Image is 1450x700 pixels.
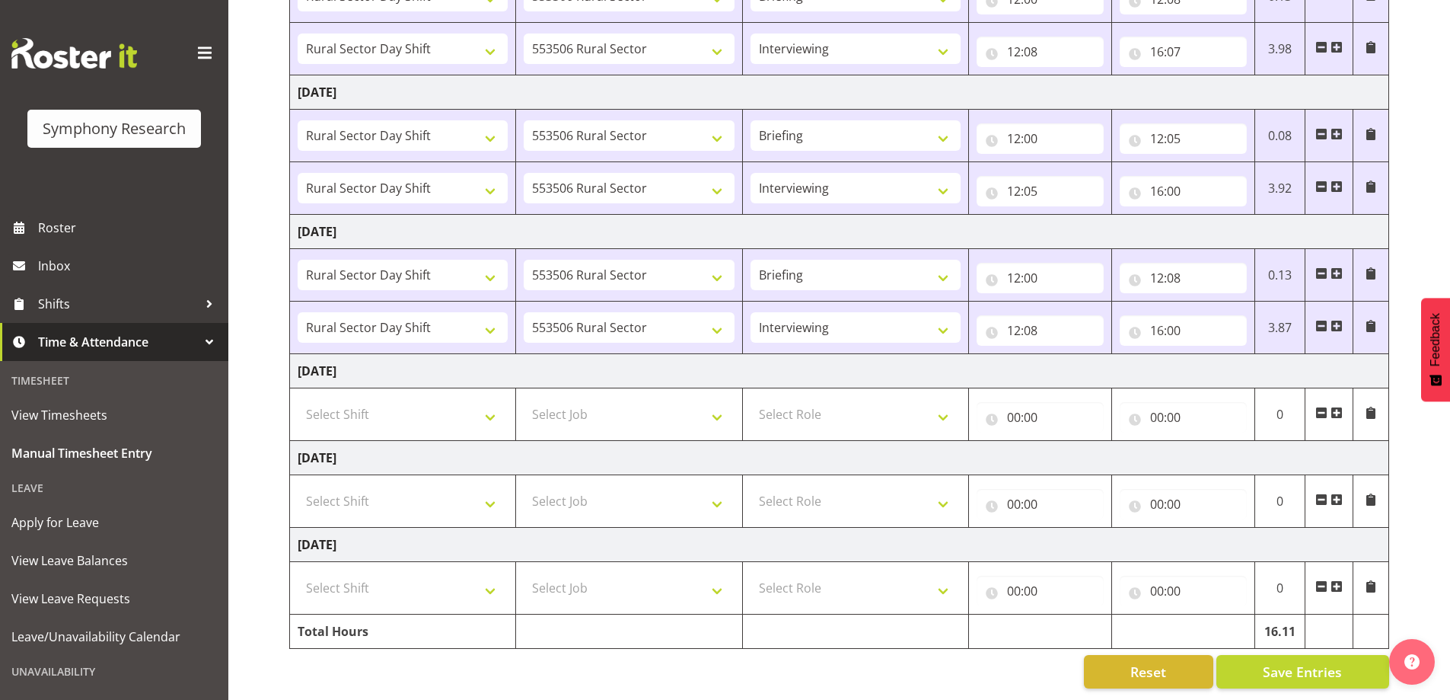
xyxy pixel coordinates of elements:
[43,117,186,140] div: Symphony Research
[290,615,516,649] td: Total Hours
[1254,110,1305,162] td: 0.08
[4,618,225,656] a: Leave/Unavailability Calendar
[1254,475,1305,528] td: 0
[1130,662,1166,682] span: Reset
[290,441,1389,475] td: [DATE]
[4,365,225,396] div: Timesheet
[290,354,1389,388] td: [DATE]
[1120,315,1247,346] input: Click to select...
[977,315,1104,346] input: Click to select...
[1254,562,1305,615] td: 0
[4,656,225,687] div: Unavailability
[1120,263,1247,293] input: Click to select...
[11,587,217,610] span: View Leave Requests
[290,528,1389,562] td: [DATE]
[977,489,1104,519] input: Click to select...
[1216,655,1389,689] button: Save Entries
[1084,655,1213,689] button: Reset
[4,542,225,580] a: View Leave Balances
[1120,176,1247,206] input: Click to select...
[38,254,221,277] span: Inbox
[1429,313,1442,366] span: Feedback
[1421,298,1450,401] button: Feedback - Show survey
[4,472,225,503] div: Leave
[4,434,225,472] a: Manual Timesheet Entry
[38,292,198,315] span: Shifts
[11,549,217,572] span: View Leave Balances
[977,263,1104,293] input: Click to select...
[11,38,137,69] img: Rosterit website logo
[290,215,1389,249] td: [DATE]
[11,511,217,534] span: Apply for Leave
[1120,402,1247,433] input: Click to select...
[977,176,1104,206] input: Click to select...
[1254,615,1305,649] td: 16.11
[4,396,225,434] a: View Timesheets
[977,37,1104,67] input: Click to select...
[1254,162,1305,215] td: 3.92
[1120,123,1247,154] input: Click to select...
[4,580,225,618] a: View Leave Requests
[1120,576,1247,606] input: Click to select...
[977,576,1104,606] input: Click to select...
[1254,388,1305,441] td: 0
[1263,662,1342,682] span: Save Entries
[38,216,221,239] span: Roster
[11,404,217,427] span: View Timesheets
[1254,23,1305,75] td: 3.98
[1254,302,1305,354] td: 3.87
[4,503,225,542] a: Apply for Leave
[290,75,1389,110] td: [DATE]
[977,123,1104,154] input: Click to select...
[1120,489,1247,519] input: Click to select...
[11,625,217,648] span: Leave/Unavailability Calendar
[1404,654,1420,670] img: help-xxl-2.png
[1254,249,1305,302] td: 0.13
[1120,37,1247,67] input: Click to select...
[977,402,1104,433] input: Click to select...
[38,331,198,353] span: Time & Attendance
[11,442,217,465] span: Manual Timesheet Entry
